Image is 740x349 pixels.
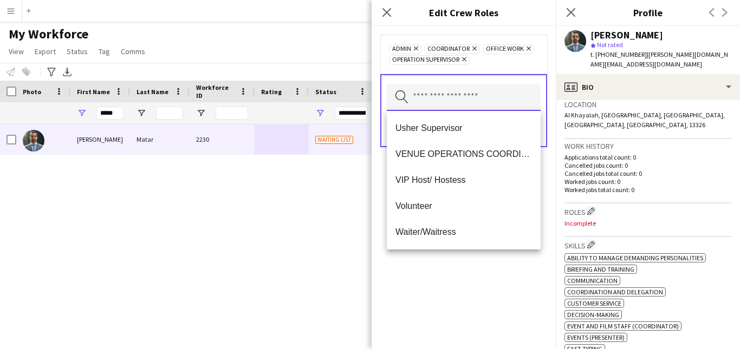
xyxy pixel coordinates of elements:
[77,108,87,118] button: Open Filter Menu
[567,299,621,307] span: Customer Service
[130,124,190,154] div: Matar
[590,50,647,58] span: t. [PHONE_NUMBER]
[556,5,740,19] h3: Profile
[61,65,74,78] app-action-btn: Export XLSX
[567,333,625,341] span: Events (Presenter)
[315,88,336,96] span: Status
[216,107,248,120] input: Workforce ID Filter Input
[486,45,524,54] span: Office work
[567,288,663,296] span: coordination and delegation
[372,5,556,19] h3: Edit Crew Roles
[567,265,634,273] span: Briefing and training
[564,153,731,161] p: Applications total count: 0
[45,65,58,78] app-action-btn: Advanced filters
[196,83,235,100] span: Workforce ID
[564,100,731,109] h3: Location
[567,322,679,330] span: Event and Film Staff (Coordinator)
[567,311,619,319] span: Decision-making
[395,201,532,211] span: Volunteer
[35,47,56,56] span: Export
[23,130,44,152] img: Cesar Matar
[564,177,731,186] p: Worked jobs count: 0
[567,276,618,285] span: Communication
[94,44,114,58] a: Tag
[427,45,470,54] span: Coordinator
[67,47,88,56] span: Status
[196,108,206,118] button: Open Filter Menu
[4,44,28,58] a: View
[96,107,124,120] input: First Name Filter Input
[395,175,532,185] span: VIP Host/ Hostess
[564,206,731,217] h3: Roles
[137,88,168,96] span: Last Name
[590,30,663,40] div: [PERSON_NAME]
[315,108,325,118] button: Open Filter Menu
[556,74,740,100] div: Bio
[564,239,731,251] h3: Skills
[99,47,110,56] span: Tag
[564,219,731,227] p: Incomplete
[77,88,110,96] span: First Name
[564,111,725,129] span: Al Khayalah, [GEOGRAPHIC_DATA], [GEOGRAPHIC_DATA], [GEOGRAPHIC_DATA], [GEOGRAPHIC_DATA], 13326
[70,124,130,154] div: [PERSON_NAME]
[392,56,459,64] span: Operation Supervisor
[315,136,353,144] span: Waiting list
[395,227,532,237] span: Waiter/Waitress
[9,47,24,56] span: View
[137,108,146,118] button: Open Filter Menu
[564,186,731,194] p: Worked jobs total count: 0
[156,107,183,120] input: Last Name Filter Input
[190,124,255,154] div: 2230
[30,44,60,58] a: Export
[23,88,41,96] span: Photo
[62,44,92,58] a: Status
[567,254,703,262] span: Ability to manage demanding personalities
[564,161,731,169] p: Cancelled jobs count: 0
[564,141,731,151] h3: Work history
[116,44,150,58] a: Comms
[395,123,532,133] span: Usher Supervisor
[121,47,145,56] span: Comms
[395,149,532,159] span: VENUE OPERATIONS COORDINATOR
[597,41,623,49] span: Not rated
[392,45,411,54] span: Admin
[9,26,88,42] span: My Workforce
[590,50,728,68] span: | [PERSON_NAME][DOMAIN_NAME][EMAIL_ADDRESS][DOMAIN_NAME]
[564,169,731,177] p: Cancelled jobs total count: 0
[261,88,282,96] span: Rating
